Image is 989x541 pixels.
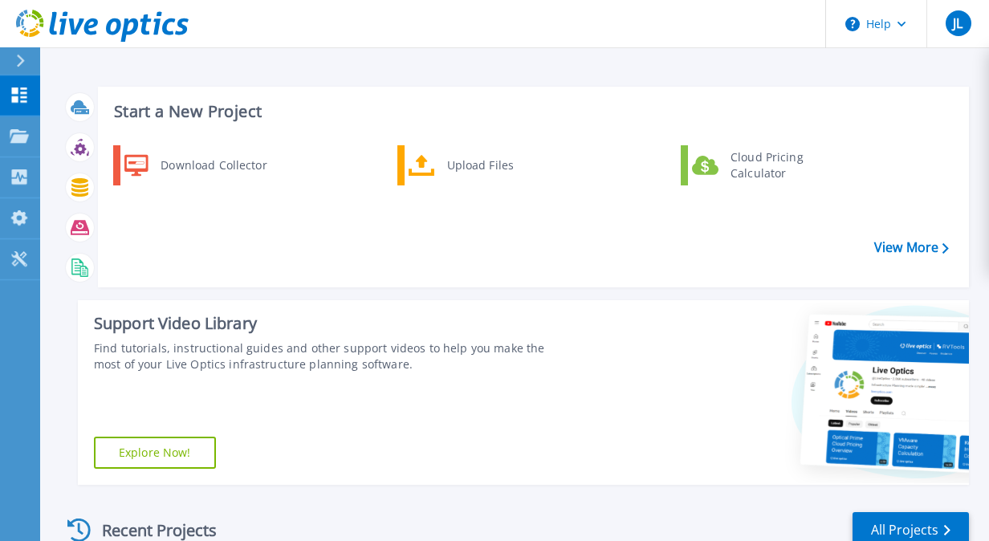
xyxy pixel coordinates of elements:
a: Cloud Pricing Calculator [681,145,845,185]
a: View More [874,240,949,255]
div: Download Collector [153,149,274,181]
h3: Start a New Project [114,103,948,120]
div: Find tutorials, instructional guides and other support videos to help you make the most of your L... [94,340,556,372]
div: Support Video Library [94,313,556,334]
div: Upload Files [439,149,558,181]
a: Upload Files [397,145,562,185]
div: Cloud Pricing Calculator [722,149,841,181]
span: JL [953,17,963,30]
a: Explore Now! [94,437,216,469]
a: Download Collector [113,145,278,185]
